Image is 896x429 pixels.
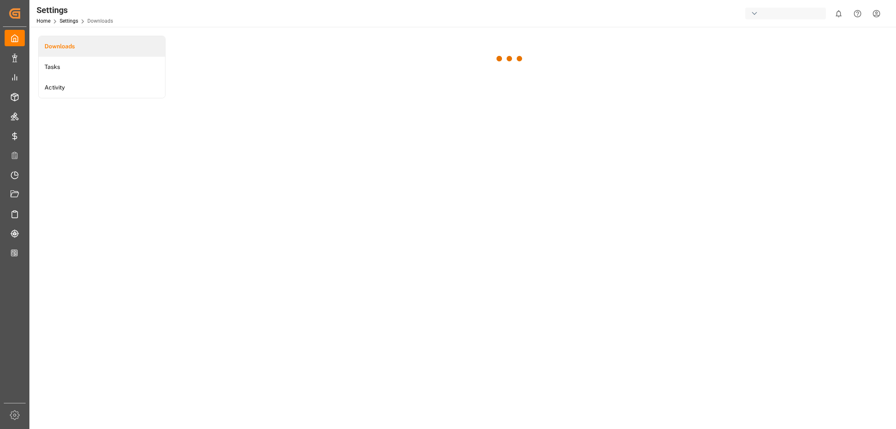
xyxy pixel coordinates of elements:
[37,18,50,24] a: Home
[60,18,78,24] a: Settings
[848,4,867,23] button: Help Center
[39,77,165,98] a: Activity
[39,36,165,57] a: Downloads
[829,4,848,23] button: show 0 new notifications
[37,4,113,16] div: Settings
[39,57,165,77] a: Tasks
